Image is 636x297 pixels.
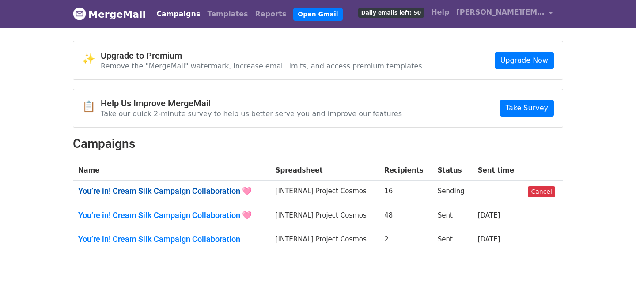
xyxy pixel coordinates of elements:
[453,4,556,24] a: [PERSON_NAME][EMAIL_ADDRESS][DOMAIN_NAME]
[495,52,554,69] a: Upgrade Now
[478,211,500,219] a: [DATE]
[379,205,432,229] td: 48
[101,61,422,71] p: Remove the "MergeMail" watermark, increase email limits, and access premium templates
[101,98,402,109] h4: Help Us Improve MergeMail
[379,160,432,181] th: Recipients
[358,8,424,18] span: Daily emails left: 50
[379,181,432,205] td: 16
[73,5,146,23] a: MergeMail
[528,186,555,197] a: Cancel
[592,255,636,297] iframe: Chat Widget
[379,229,432,253] td: 2
[78,234,265,244] a: You’re in! Cream Silk Campaign Collaboration
[73,136,563,151] h2: Campaigns
[101,50,422,61] h4: Upgrade to Premium
[473,160,523,181] th: Sent time
[82,100,101,113] span: 📋
[428,4,453,21] a: Help
[456,7,545,18] span: [PERSON_NAME][EMAIL_ADDRESS][DOMAIN_NAME]
[432,229,473,253] td: Sent
[293,8,342,21] a: Open Gmail
[270,229,379,253] td: [INTERNAL] Project Cosmos
[252,5,290,23] a: Reports
[432,181,473,205] td: Sending
[73,7,86,20] img: MergeMail logo
[153,5,204,23] a: Campaigns
[432,160,473,181] th: Status
[500,100,554,117] a: Take Survey
[204,5,251,23] a: Templates
[270,205,379,229] td: [INTERNAL] Project Cosmos
[270,181,379,205] td: [INTERNAL] Project Cosmos
[478,235,500,243] a: [DATE]
[355,4,428,21] a: Daily emails left: 50
[82,53,101,65] span: ✨
[432,205,473,229] td: Sent
[101,109,402,118] p: Take our quick 2-minute survey to help us better serve you and improve our features
[270,160,379,181] th: Spreadsheet
[73,160,270,181] th: Name
[78,186,265,196] a: You’re in! Cream Silk Campaign Collaboration 🩷
[78,211,265,220] a: You’re in! Cream Silk Campaign Collaboration 🩷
